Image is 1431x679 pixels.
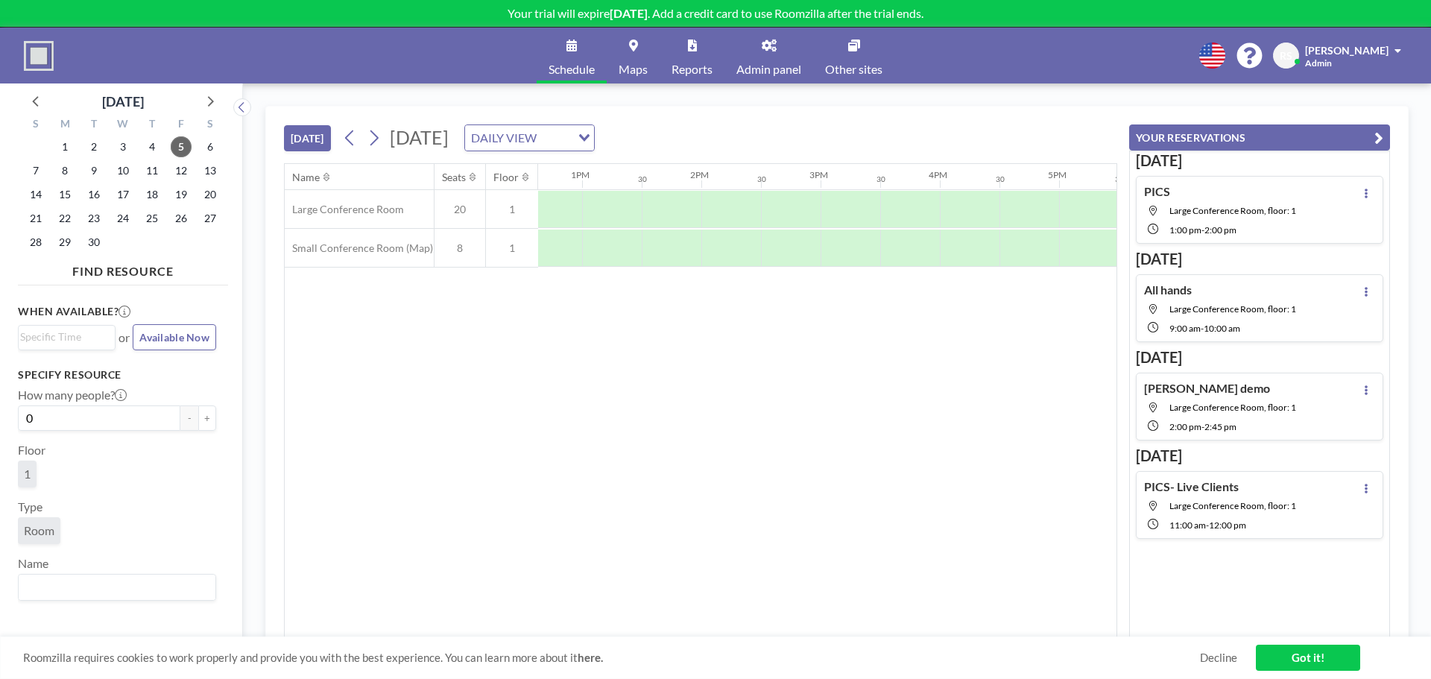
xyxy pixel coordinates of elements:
button: Available Now [133,324,216,350]
div: Search for option [19,575,215,600]
span: Large Conference Room, floor: 1 [1169,402,1296,413]
h4: PICS- Live Clients [1144,479,1239,494]
h4: [PERSON_NAME] demo [1144,381,1270,396]
span: Reports [672,63,713,75]
span: Monday, September 29, 2025 [54,232,75,253]
span: Wednesday, September 24, 2025 [113,208,133,229]
div: S [195,116,224,135]
div: 30 [876,174,885,184]
span: - [1201,421,1204,432]
span: 8 [435,241,485,255]
span: Monday, September 8, 2025 [54,160,75,181]
span: Schedule [549,63,595,75]
div: Floor [493,171,519,184]
span: DAILY VIEW [468,128,540,148]
h3: Specify resource [18,368,216,382]
span: 1 [486,203,538,216]
span: Monday, September 1, 2025 [54,136,75,157]
h4: FIND RESOURCE [18,258,228,279]
button: [DATE] [284,125,331,151]
h3: [DATE] [1136,348,1383,367]
b: [DATE] [610,6,648,20]
span: Sunday, September 28, 2025 [25,232,46,253]
h3: [DATE] [1136,250,1383,268]
span: Tuesday, September 23, 2025 [83,208,104,229]
label: How many people? [18,388,127,402]
span: 11:00 AM [1169,519,1206,531]
span: 12:00 PM [1209,519,1246,531]
span: 2:45 PM [1204,421,1236,432]
span: 2:00 PM [1204,224,1236,236]
span: 2:00 PM [1169,421,1201,432]
span: Thursday, September 11, 2025 [142,160,162,181]
span: Maps [619,63,648,75]
img: organization-logo [24,41,54,71]
span: Saturday, September 6, 2025 [200,136,221,157]
span: Sunday, September 21, 2025 [25,208,46,229]
input: Search for option [541,128,569,148]
span: Saturday, September 13, 2025 [200,160,221,181]
span: 1 [24,467,31,481]
span: Wednesday, September 10, 2025 [113,160,133,181]
div: 30 [638,174,647,184]
span: Room [24,523,54,538]
h3: [DATE] [1136,446,1383,465]
div: [DATE] [102,91,144,112]
a: Schedule [537,28,607,83]
div: Search for option [465,125,594,151]
div: 3PM [809,169,828,180]
label: Type [18,499,42,514]
span: Friday, September 19, 2025 [171,184,192,205]
span: Tuesday, September 2, 2025 [83,136,104,157]
span: Available Now [139,331,209,344]
span: Friday, September 5, 2025 [171,136,192,157]
div: 5PM [1048,169,1067,180]
span: Thursday, September 25, 2025 [142,208,162,229]
span: Other sites [825,63,882,75]
a: Maps [607,28,660,83]
input: Search for option [20,329,107,345]
span: Large Conference Room, floor: 1 [1169,500,1296,511]
div: 4PM [929,169,947,180]
span: Large Conference Room, floor: 1 [1169,205,1296,216]
label: Name [18,556,48,571]
button: + [198,405,216,431]
a: Reports [660,28,724,83]
span: Wednesday, September 3, 2025 [113,136,133,157]
div: Search for option [19,326,115,348]
div: Seats [442,171,466,184]
span: Large Conference Room [285,203,404,216]
div: 30 [1115,174,1124,184]
span: - [1201,224,1204,236]
span: [PERSON_NAME] [1305,44,1389,57]
div: T [137,116,166,135]
a: here. [578,651,603,664]
span: 9:00 AM [1169,323,1201,334]
span: Wednesday, September 17, 2025 [113,184,133,205]
div: 30 [757,174,766,184]
span: 1 [486,241,538,255]
span: 10:00 AM [1204,323,1240,334]
span: Tuesday, September 16, 2025 [83,184,104,205]
div: 1PM [571,169,590,180]
span: Friday, September 26, 2025 [171,208,192,229]
span: Roomzilla requires cookies to work properly and provide you with the best experience. You can lea... [23,651,1200,665]
div: Name [292,171,320,184]
div: M [51,116,80,135]
span: Monday, September 22, 2025 [54,208,75,229]
span: - [1201,323,1204,334]
a: Decline [1200,651,1237,665]
span: Admin [1305,57,1332,69]
h4: PICS [1144,184,1170,199]
a: Other sites [813,28,894,83]
span: Large Conference Room, floor: 1 [1169,303,1296,315]
span: Thursday, September 4, 2025 [142,136,162,157]
a: Got it! [1256,645,1360,671]
span: Sunday, September 14, 2025 [25,184,46,205]
span: Small Conference Room (Map) [285,241,433,255]
div: 30 [996,174,1005,184]
span: Thursday, September 18, 2025 [142,184,162,205]
span: RS [1280,49,1292,63]
span: Tuesday, September 9, 2025 [83,160,104,181]
span: Friday, September 12, 2025 [171,160,192,181]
